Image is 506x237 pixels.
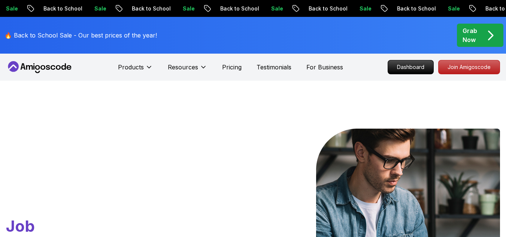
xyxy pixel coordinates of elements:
p: 🔥 Back to School Sale - Our best prices of the year! [4,31,157,40]
p: Resources [168,63,198,72]
p: Sale [175,5,199,12]
button: Products [118,63,153,78]
p: Back to School [301,5,352,12]
p: Back to School [36,5,87,12]
p: Back to School [213,5,264,12]
a: Join Amigoscode [438,60,500,74]
p: Products [118,63,144,72]
p: Sale [264,5,288,12]
a: For Business [306,63,343,72]
a: Dashboard [388,60,434,74]
button: Resources [168,63,207,78]
a: Pricing [222,63,242,72]
p: Join Amigoscode [439,60,500,74]
p: Sale [87,5,111,12]
a: Testimonials [257,63,291,72]
p: Sale [440,5,464,12]
span: Job [6,216,35,235]
p: Grab Now [463,26,477,44]
p: Back to School [390,5,440,12]
p: Back to School [124,5,175,12]
h1: Go From Learning to Hired: Master Java, Spring Boot & Cloud Skills That Get You the [6,129,205,237]
p: Sale [352,5,376,12]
